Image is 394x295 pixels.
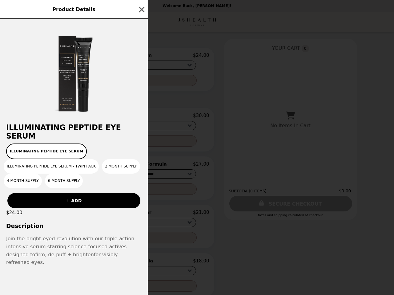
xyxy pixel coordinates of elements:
button: 6 Month Supply [45,174,83,188]
img: Illuminating Peptide Eye Serum [30,25,118,117]
button: 4 Month Supply [4,174,42,188]
span: firm, de-puff + brighten [35,252,94,258]
button: 2 Month Supply [102,159,140,174]
span: Join the bright-eyed revolution with our triple-action intensive serum starring science-focused a... [6,236,134,257]
button: + ADD [7,193,140,208]
button: Illuminating Peptide Eye Serum [6,144,87,159]
button: Illuminating Peptide Eye Serum - Twin Pack [4,159,99,174]
span: Product Details [52,6,95,12]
